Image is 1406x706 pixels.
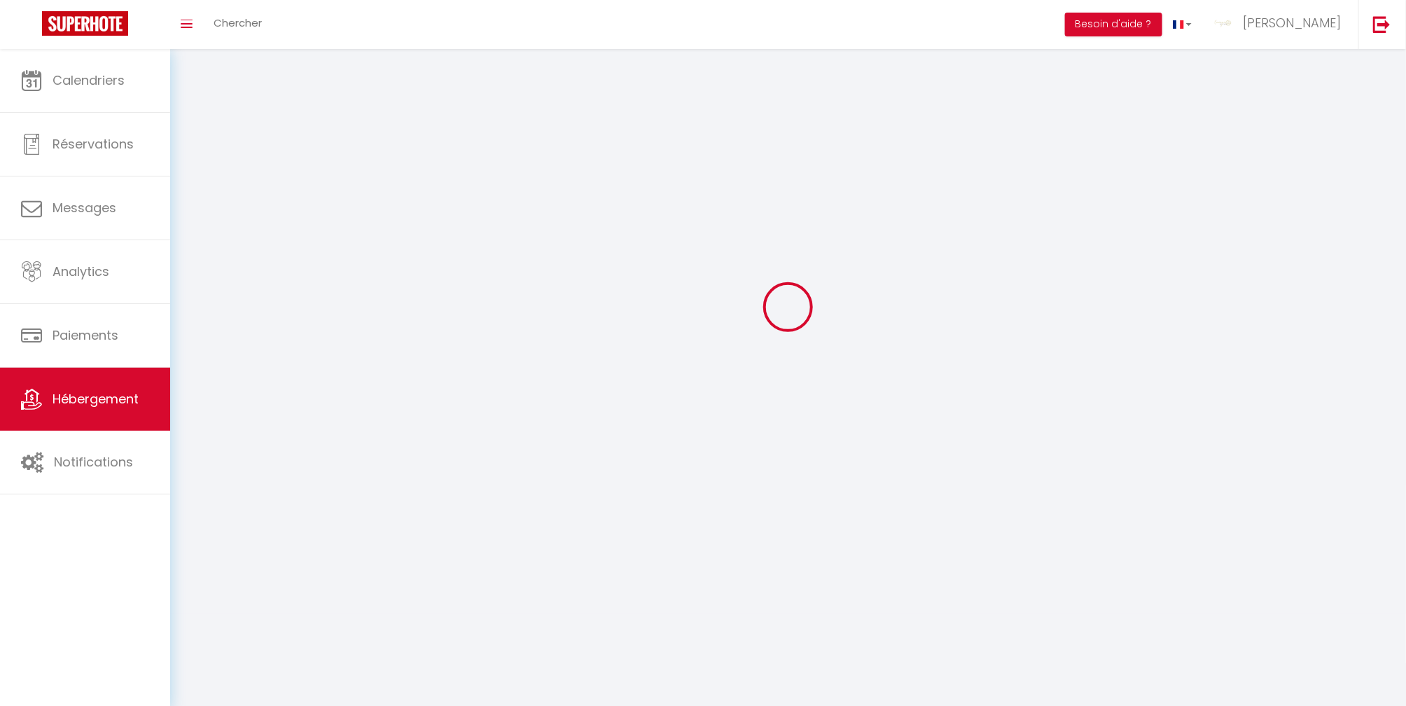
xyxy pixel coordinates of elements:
[53,326,118,344] span: Paiements
[54,453,133,471] span: Notifications
[1243,14,1341,32] span: [PERSON_NAME]
[53,71,125,89] span: Calendriers
[1213,13,1234,34] img: ...
[1065,13,1162,36] button: Besoin d'aide ?
[53,199,116,216] span: Messages
[53,263,109,280] span: Analytics
[53,135,134,153] span: Réservations
[1373,15,1391,33] img: logout
[42,11,128,36] img: Super Booking
[53,390,139,408] span: Hébergement
[214,15,262,30] span: Chercher
[11,6,53,48] button: Ouvrir le widget de chat LiveChat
